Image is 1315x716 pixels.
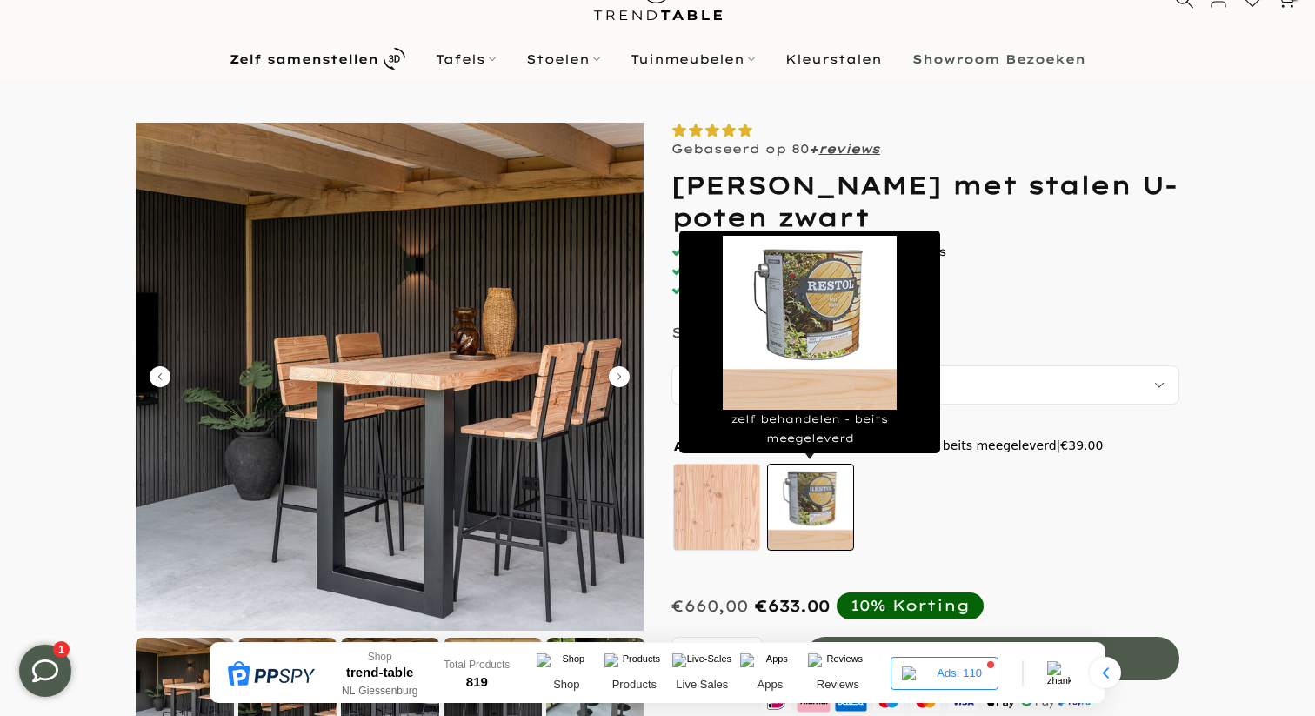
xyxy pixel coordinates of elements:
[2,627,89,714] iframe: toggle-frame
[671,141,880,157] p: Gebaseerd op 80
[136,123,644,631] img: Douglas bartafel met stalen U-poten zwart
[215,43,421,74] a: Zelf samenstellen
[755,596,830,616] span: €633.00
[674,440,824,452] span: Afwerking tafelblad:
[804,637,1179,680] button: In mijn winkelwagen
[1060,438,1103,452] span: €39.00
[912,53,1085,65] b: Showroom Bezoeken
[421,49,511,70] a: Tafels
[150,366,170,387] button: Carousel Back Arrow
[671,596,748,616] div: €660,00
[737,637,763,680] button: increment
[609,366,630,387] button: Carousel Next Arrow
[1057,438,1104,452] span: |
[898,49,1101,70] a: Showroom Bezoeken
[833,435,1103,457] span: zelf behandelen - beits meegeleverd
[616,49,771,70] a: Tuinmeubelen
[698,637,737,680] input: Quantity
[671,637,698,680] button: decrement
[671,170,1179,233] h1: [PERSON_NAME] met stalen U-poten zwart
[771,49,898,70] a: Kleurstalen
[723,236,897,410] img: RestolmatNaturelUVExtra.png
[818,141,880,157] a: reviews
[230,53,378,65] b: Zelf samenstellen
[511,49,616,70] a: Stoelen
[671,365,1179,405] select: autocomplete="off"
[809,141,818,157] strong: +
[679,231,940,452] div: zelf behandelen - beits meegeleverd
[671,324,933,341] p: Stap 1 : Afmeting tafelblad
[851,596,970,615] div: 10% Korting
